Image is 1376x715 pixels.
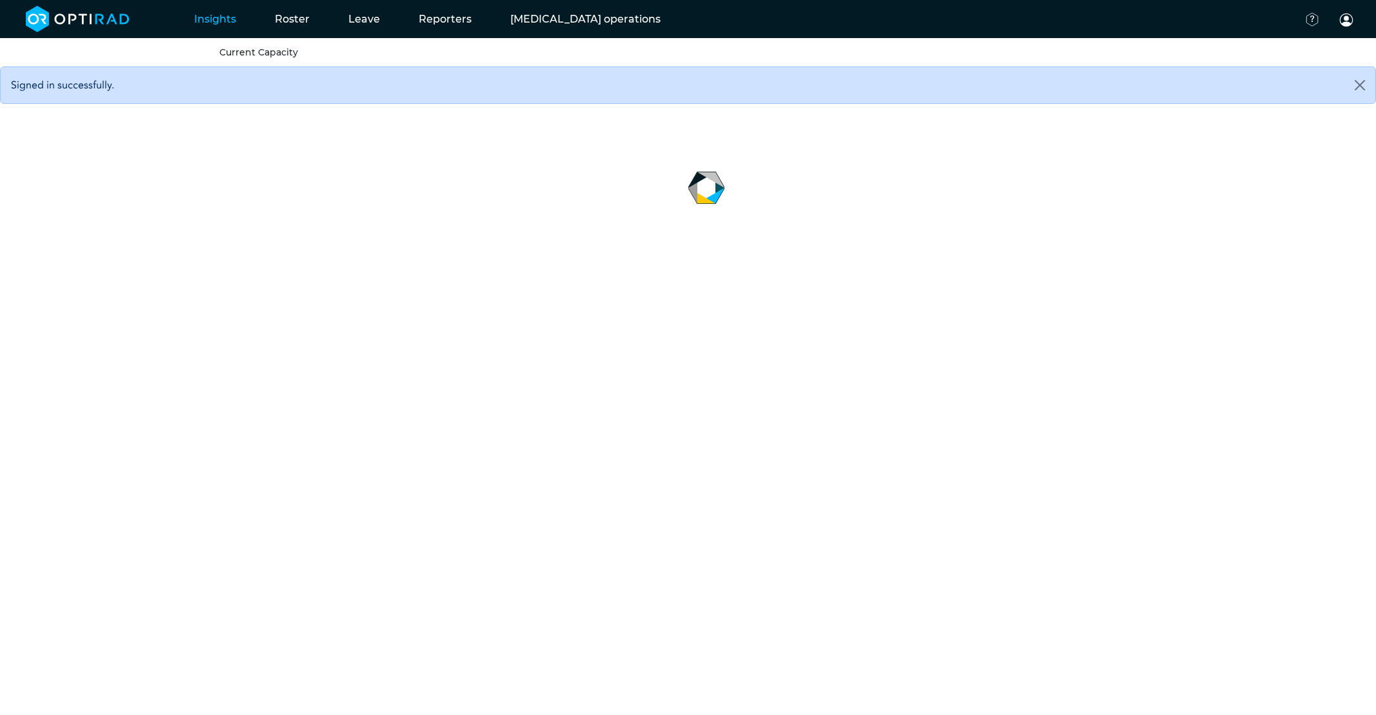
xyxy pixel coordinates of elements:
img: brand-opti-rad-logos-blue-and-white-d2f68631ba2948856bd03f2d395fb146ddc8fb01b4b6e9315ea85fa773367... [26,6,130,32]
button: Close [1344,67,1375,103]
a: Current Capacity [219,46,298,58]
